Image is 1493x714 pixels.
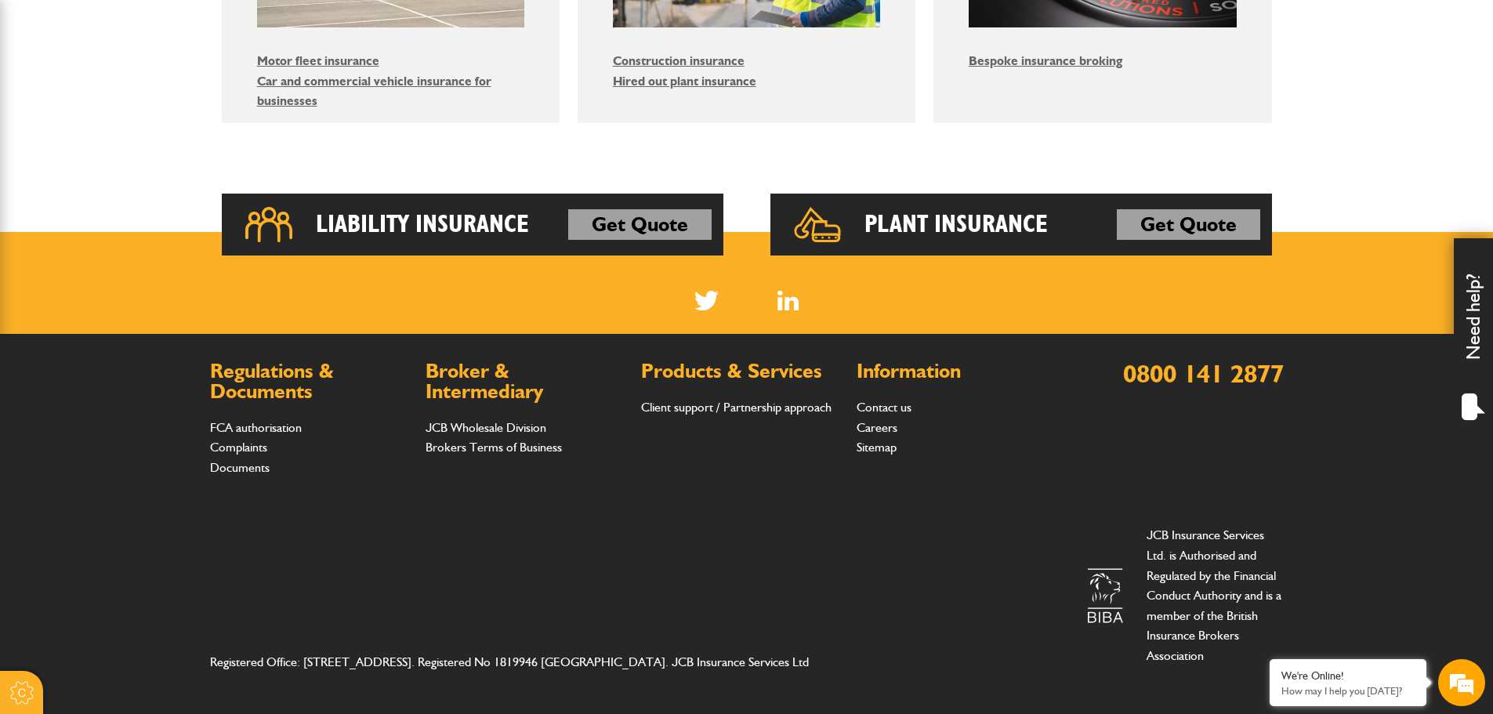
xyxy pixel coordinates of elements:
address: Registered Office: [STREET_ADDRESS]. Registered No 1819946 [GEOGRAPHIC_DATA]. JCB Insurance Servi... [210,652,843,672]
a: FCA authorisation [210,420,302,435]
h2: Information [857,361,1056,382]
a: Client support / Partnership approach [641,400,832,415]
img: Twitter [694,291,719,310]
a: LinkedIn [777,291,799,310]
a: Get Quote [1117,209,1260,241]
a: 0800 141 2877 [1123,358,1284,389]
h2: Plant Insurance [864,209,1048,241]
textarea: Type your message and hit 'Enter' [20,284,286,469]
input: Enter your phone number [20,237,286,272]
a: Hired out plant insurance [613,74,756,89]
h2: Liability Insurance [316,209,529,241]
a: Sitemap [857,440,897,455]
div: Chat with us now [82,88,263,108]
h2: Products & Services [641,361,841,382]
img: d_20077148190_company_1631870298795_20077148190 [27,87,66,109]
img: Linked In [777,291,799,310]
a: Car and commercial vehicle insurance for businesses [257,74,491,109]
a: JCB Wholesale Division [426,420,546,435]
div: Minimize live chat window [257,8,295,45]
a: Complaints [210,440,267,455]
p: How may I help you today? [1281,685,1415,697]
h2: Broker & Intermediary [426,361,625,401]
div: We're Online! [1281,669,1415,683]
a: Brokers Terms of Business [426,440,562,455]
a: Motor fleet insurance [257,53,379,68]
a: Get Quote [568,209,712,241]
input: Enter your last name [20,145,286,179]
a: Documents [210,460,270,475]
a: Careers [857,420,897,435]
p: JCB Insurance Services Ltd. is Authorised and Regulated by the Financial Conduct Authority and is... [1147,525,1284,665]
a: Bespoke insurance broking [969,53,1122,68]
h2: Regulations & Documents [210,361,410,401]
em: Start Chat [213,483,284,504]
a: Contact us [857,400,911,415]
div: Need help? [1454,238,1493,434]
input: Enter your email address [20,191,286,226]
a: Construction insurance [613,53,745,68]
